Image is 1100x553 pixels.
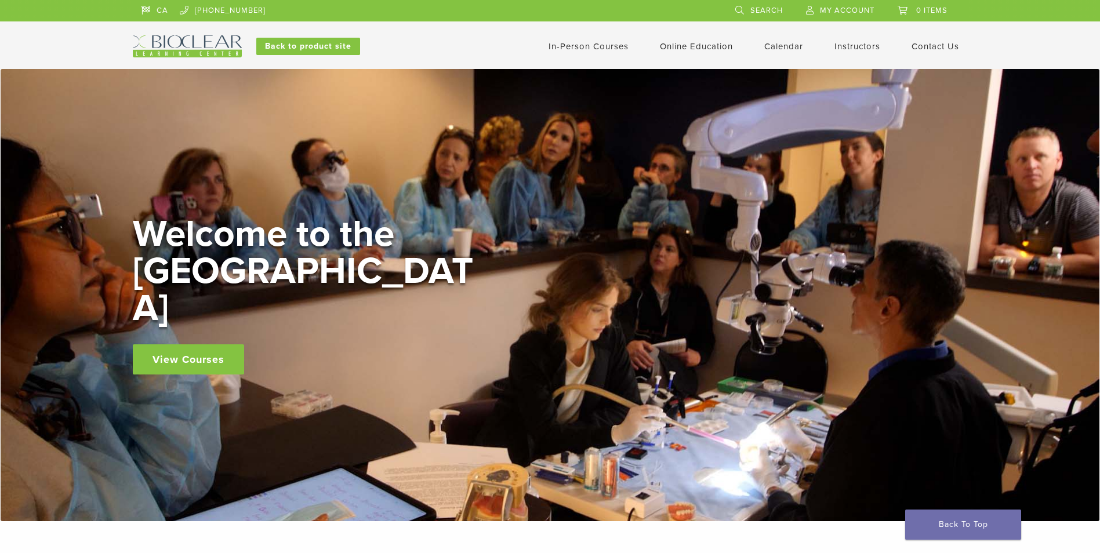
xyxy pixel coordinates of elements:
[133,35,242,57] img: Bioclear
[133,344,244,374] a: View Courses
[549,41,629,52] a: In-Person Courses
[916,6,947,15] span: 0 items
[905,510,1021,540] a: Back To Top
[834,41,880,52] a: Instructors
[660,41,733,52] a: Online Education
[256,38,360,55] a: Back to product site
[912,41,959,52] a: Contact Us
[820,6,874,15] span: My Account
[764,41,803,52] a: Calendar
[750,6,783,15] span: Search
[133,216,481,327] h2: Welcome to the [GEOGRAPHIC_DATA]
